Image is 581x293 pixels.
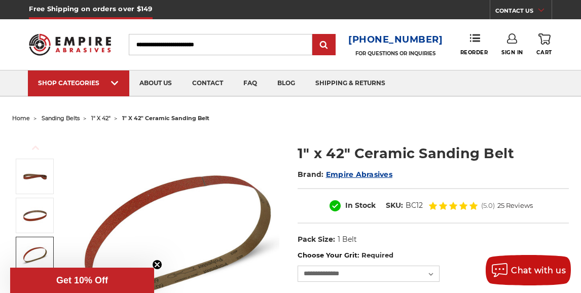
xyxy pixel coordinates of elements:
a: Empire Abrasives [326,170,392,179]
dt: Pack Size: [298,234,335,245]
a: 1" x 42" [91,115,111,122]
img: 1" x 42" Ceramic Sanding Belt [22,203,48,228]
a: [PHONE_NUMBER] [348,32,443,47]
div: SHOP CATEGORIES [38,79,119,87]
a: home [12,115,30,122]
span: Chat with us [511,266,566,275]
dd: BC12 [406,200,423,211]
a: Reorder [460,33,488,55]
a: sanding belts [42,115,80,122]
span: Get 10% Off [56,275,108,285]
img: 1" x 42" Sanding Belt Cer [22,242,48,267]
dd: 1 Belt [338,234,357,245]
button: Close teaser [152,260,162,270]
dt: SKU: [386,200,403,211]
span: 1" x 42" ceramic sanding belt [122,115,209,122]
a: blog [267,70,305,96]
button: Previous [23,137,48,159]
h1: 1" x 42" Ceramic Sanding Belt [298,143,569,163]
span: In Stock [345,201,376,210]
a: about us [129,70,182,96]
input: Submit [314,35,334,55]
span: Sign In [501,49,523,56]
a: shipping & returns [305,70,395,96]
label: Choose Your Grit: [298,250,569,261]
span: Reorder [460,49,488,56]
img: 1" x 42" Ceramic Belt [22,164,48,189]
p: FOR QUESTIONS OR INQUIRIES [348,50,443,57]
a: faq [233,70,267,96]
span: 25 Reviews [497,202,533,209]
small: Required [361,251,393,259]
button: Chat with us [486,255,571,285]
div: Get 10% OffClose teaser [10,268,154,293]
span: Cart [536,49,552,56]
span: (5.0) [481,202,495,209]
img: Empire Abrasives [29,28,111,60]
a: Cart [536,33,552,56]
span: Brand: [298,170,324,179]
a: CONTACT US [495,5,552,19]
a: contact [182,70,233,96]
